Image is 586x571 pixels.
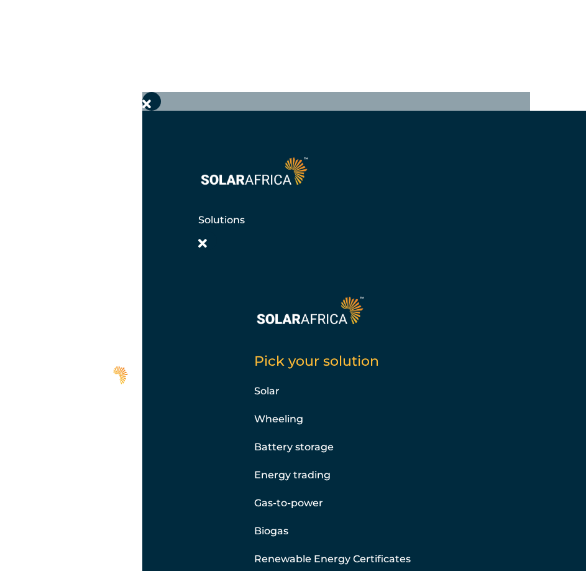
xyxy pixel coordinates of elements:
a: Energy trading [254,469,331,481]
a: Battery storage [254,441,334,453]
a: Solutions [198,214,245,226]
a: Wheeling [254,413,303,425]
a: Renewable Energy Certificates [254,553,411,565]
a: Biogas [254,525,288,537]
span: hello [142,73,161,91]
a: Solar [254,385,280,397]
a: hello [142,74,161,86]
a: Gas-to-power [254,497,323,509]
